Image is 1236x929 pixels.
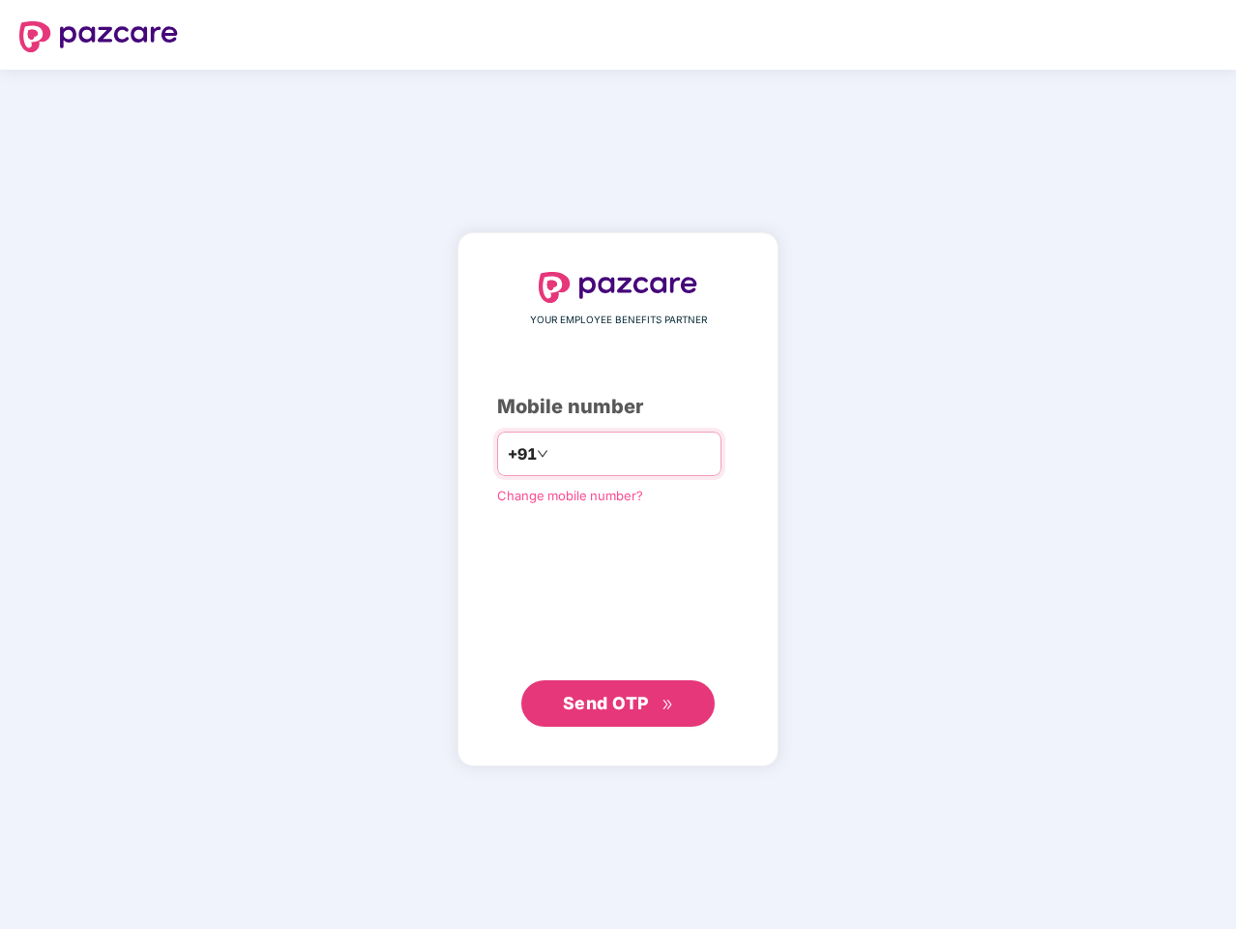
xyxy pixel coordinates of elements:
img: logo [19,21,178,52]
div: Mobile number [497,392,739,422]
span: double-right [662,699,674,711]
span: Send OTP [563,693,649,713]
span: YOUR EMPLOYEE BENEFITS PARTNER [530,313,707,328]
button: Send OTPdouble-right [521,680,715,727]
img: logo [539,272,697,303]
span: +91 [508,442,537,466]
span: down [537,448,548,460]
a: Change mobile number? [497,488,643,503]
